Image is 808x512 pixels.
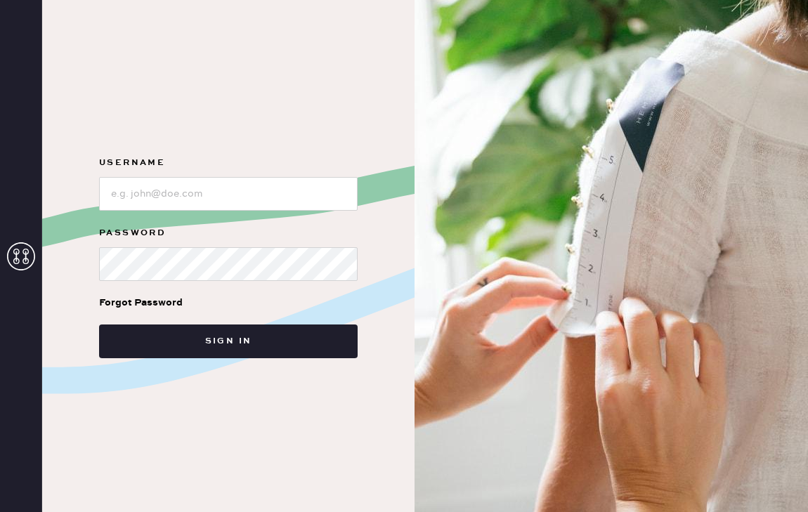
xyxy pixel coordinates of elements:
[99,155,358,171] label: Username
[99,281,183,324] a: Forgot Password
[99,225,358,242] label: Password
[99,295,183,310] div: Forgot Password
[99,177,358,211] input: e.g. john@doe.com
[99,324,358,358] button: Sign in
